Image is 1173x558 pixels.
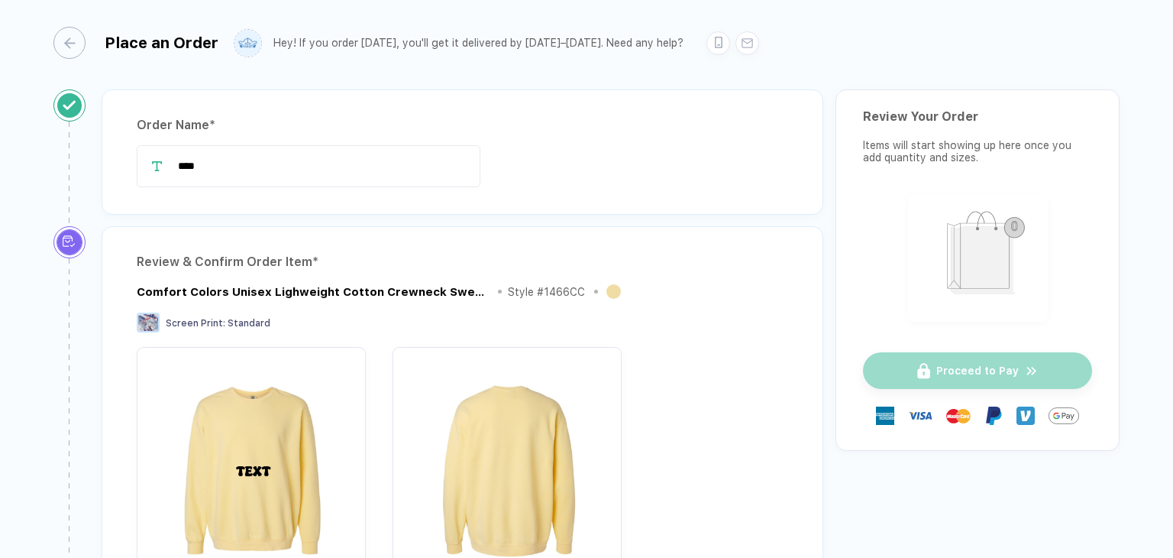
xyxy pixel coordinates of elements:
div: Review & Confirm Order Item [137,250,788,274]
img: Google Pay [1049,401,1079,431]
div: Comfort Colors Unisex Lighweight Cotton Crewneck Sweatshirt [137,285,489,299]
div: Items will start showing up here once you add quantity and sizes. [863,139,1092,164]
div: Place an Order [105,34,218,52]
img: express [876,407,894,425]
img: user profile [234,30,261,57]
img: visa [908,404,932,428]
span: Screen Print : [166,318,225,329]
div: Hey! If you order [DATE], you'll get it delivered by [DATE]–[DATE]. Need any help? [273,37,683,50]
img: Paypal [984,407,1003,425]
span: Standard [228,318,270,329]
img: shopping_bag.png [915,201,1041,312]
img: Screen Print [137,313,160,333]
div: Review Your Order [863,109,1092,124]
div: Style # 1466CC [508,286,585,298]
div: Order Name [137,113,788,138]
img: Venmo [1016,407,1035,425]
img: master-card [946,404,971,428]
